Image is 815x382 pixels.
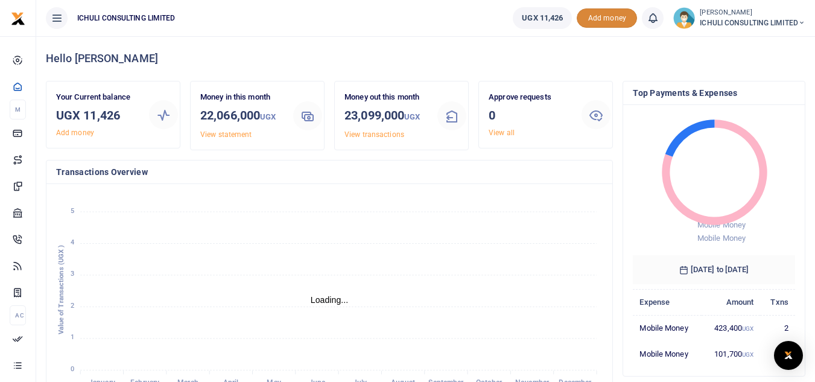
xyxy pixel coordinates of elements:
[56,106,139,124] h3: UGX 11,426
[200,106,284,126] h3: 22,066,000
[760,315,795,341] td: 2
[56,165,603,179] h4: Transactions Overview
[71,270,74,278] tspan: 3
[673,7,805,29] a: profile-user [PERSON_NAME] ICHULI CONSULTING LIMITED
[344,130,404,139] a: View transactions
[742,325,753,332] small: UGX
[311,295,349,305] text: Loading...
[760,289,795,315] th: Txns
[71,365,74,373] tspan: 0
[344,106,428,126] h3: 23,099,000
[46,52,805,65] h4: Hello [PERSON_NAME]
[702,315,760,341] td: 423,400
[700,18,805,28] span: ICHULI CONSULTING LIMITED
[633,86,795,100] h4: Top Payments & Expenses
[577,8,637,28] li: Toup your wallet
[522,12,563,24] span: UGX 11,426
[10,305,26,325] li: Ac
[200,91,284,104] p: Money in this month
[56,91,139,104] p: Your Current balance
[508,7,577,29] li: Wallet ballance
[71,238,74,246] tspan: 4
[260,112,276,121] small: UGX
[71,334,74,342] tspan: 1
[633,255,795,284] h6: [DATE] to [DATE]
[11,13,25,22] a: logo-small logo-large logo-large
[404,112,420,121] small: UGX
[11,11,25,26] img: logo-small
[633,341,702,366] td: Mobile Money
[702,289,760,315] th: Amount
[489,106,572,124] h3: 0
[56,129,94,137] a: Add money
[742,351,753,358] small: UGX
[57,245,65,335] text: Value of Transactions (UGX )
[513,7,572,29] a: UGX 11,426
[577,13,637,22] a: Add money
[774,341,803,370] div: Open Intercom Messenger
[697,234,746,243] span: Mobile Money
[10,100,26,119] li: M
[489,91,572,104] p: Approve requests
[697,220,746,229] span: Mobile Money
[71,302,74,310] tspan: 2
[760,341,795,366] td: 1
[72,13,180,24] span: ICHULI CONSULTING LIMITED
[71,207,74,215] tspan: 5
[702,341,760,366] td: 101,700
[700,8,805,18] small: [PERSON_NAME]
[489,129,515,137] a: View all
[673,7,695,29] img: profile-user
[633,315,702,341] td: Mobile Money
[344,91,428,104] p: Money out this month
[200,130,252,139] a: View statement
[633,289,702,315] th: Expense
[577,8,637,28] span: Add money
